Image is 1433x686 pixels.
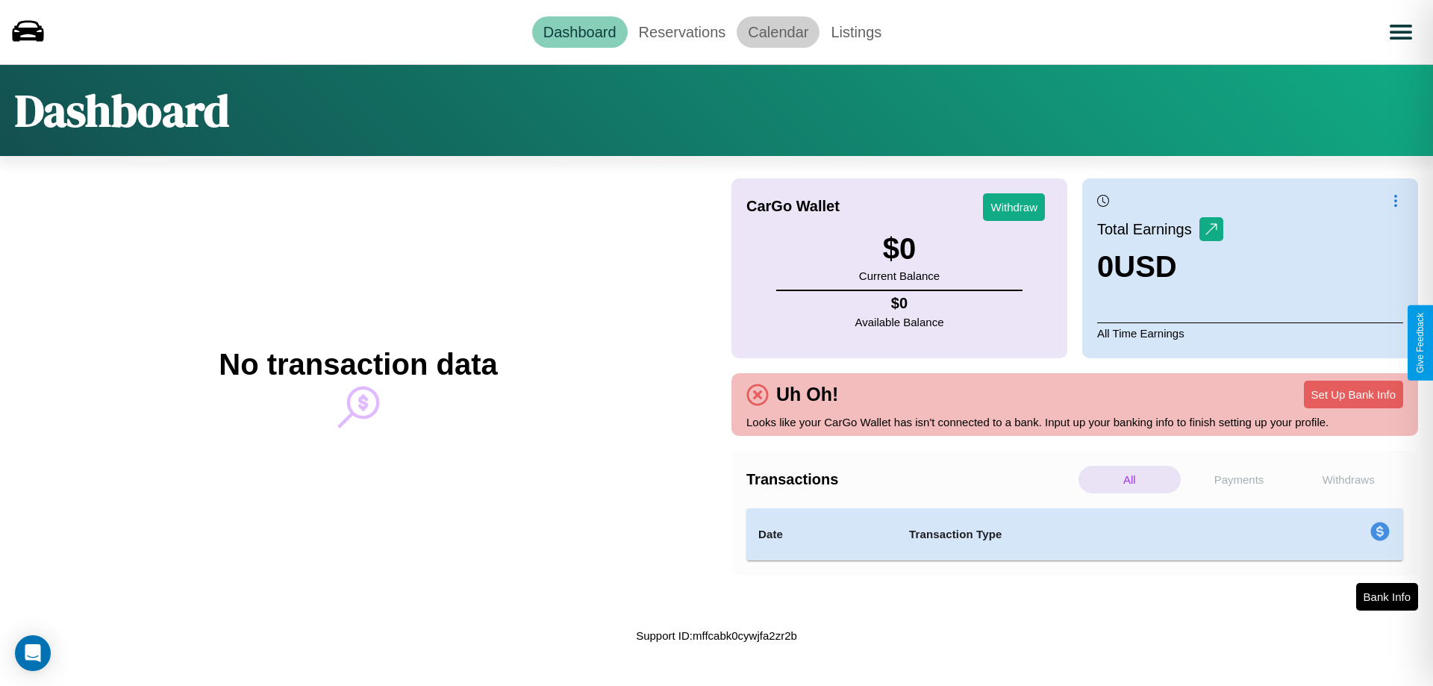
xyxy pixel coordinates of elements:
p: Support ID: mffcabk0cywjfa2zr2b [636,626,797,646]
p: Total Earnings [1097,216,1199,243]
h1: Dashboard [15,80,229,141]
p: Available Balance [855,312,944,332]
button: Set Up Bank Info [1304,381,1403,408]
button: Withdraw [983,193,1045,221]
h2: No transaction data [219,348,497,381]
h3: 0 USD [1097,250,1223,284]
div: Give Feedback [1415,313,1426,373]
p: All Time Earnings [1097,322,1403,343]
h4: Transaction Type [909,526,1248,543]
button: Open menu [1380,11,1422,53]
a: Calendar [737,16,819,48]
a: Dashboard [532,16,628,48]
table: simple table [746,508,1403,561]
h3: $ 0 [859,232,940,266]
p: Withdraws [1297,466,1399,493]
button: Bank Info [1356,583,1418,611]
p: All [1078,466,1181,493]
h4: Uh Oh! [769,384,846,405]
h4: CarGo Wallet [746,198,840,215]
h4: Date [758,526,885,543]
a: Reservations [628,16,737,48]
p: Looks like your CarGo Wallet has isn't connected to a bank. Input up your banking info to finish ... [746,412,1403,432]
h4: $ 0 [855,295,944,312]
div: Open Intercom Messenger [15,635,51,671]
p: Payments [1188,466,1290,493]
h4: Transactions [746,471,1075,488]
p: Current Balance [859,266,940,286]
a: Listings [819,16,893,48]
